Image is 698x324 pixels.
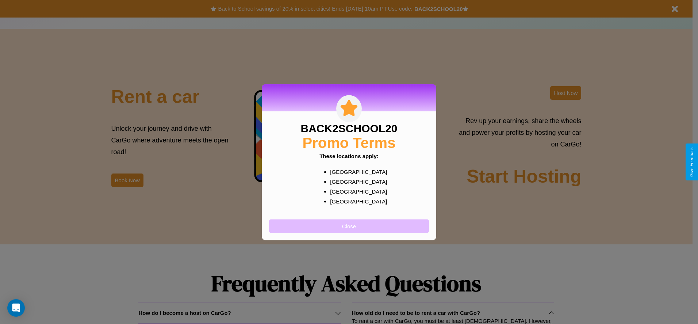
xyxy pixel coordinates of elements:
button: Close [269,219,429,233]
p: [GEOGRAPHIC_DATA] [330,176,382,186]
p: [GEOGRAPHIC_DATA] [330,186,382,196]
b: These locations apply: [319,153,379,159]
h2: Promo Terms [303,134,396,151]
div: Open Intercom Messenger [7,299,25,317]
div: Give Feedback [689,147,694,177]
p: [GEOGRAPHIC_DATA] [330,167,382,176]
p: [GEOGRAPHIC_DATA] [330,196,382,206]
h3: BACK2SCHOOL20 [300,122,397,134]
